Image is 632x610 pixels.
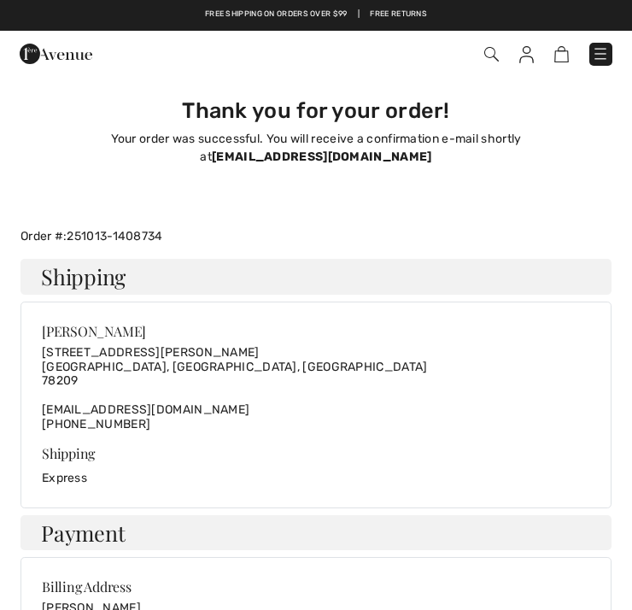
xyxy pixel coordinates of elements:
[20,259,612,294] h4: Shipping
[20,515,612,550] h4: Payment
[20,46,92,61] a: 1ère Avenue
[31,130,601,166] p: Your order was successful. You will receive a confirmation e-mail shortly at
[42,578,428,595] div: Billing Address
[42,346,428,432] div: [EMAIL_ADDRESS][DOMAIN_NAME]
[42,417,150,431] a: [PHONE_NUMBER]
[370,9,427,21] a: Free Returns
[42,445,590,486] div: Express
[42,323,428,339] div: [PERSON_NAME]
[42,445,590,461] div: Shipping
[592,45,609,62] img: Menu
[205,9,348,21] a: Free shipping on orders over $99
[519,46,534,63] img: My Info
[212,150,431,164] strong: [EMAIL_ADDRESS][DOMAIN_NAME]
[484,47,499,62] img: Search
[42,345,428,389] span: [STREET_ADDRESS][PERSON_NAME] [GEOGRAPHIC_DATA], [GEOGRAPHIC_DATA], [GEOGRAPHIC_DATA] 78209
[554,46,569,62] img: Shopping Bag
[67,229,162,243] a: 251013-1408734
[31,97,601,123] h3: Thank you for your order!
[358,9,360,21] span: |
[10,227,622,245] div: Order #:
[20,37,92,71] img: 1ère Avenue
